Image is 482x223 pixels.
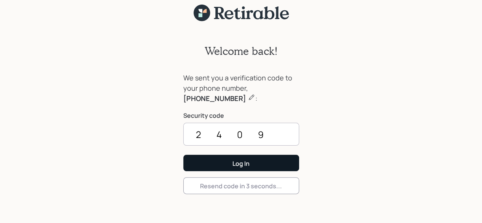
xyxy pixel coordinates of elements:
[205,45,278,58] h2: Welcome back!
[183,94,246,103] b: [PHONE_NUMBER]
[200,182,282,190] div: Resend code in 3 seconds...
[183,123,299,146] input: ••••
[183,177,299,194] button: Resend code in 3 seconds...
[183,73,299,104] div: We sent you a verification code to your phone number, :
[183,111,299,120] label: Security code
[232,159,250,168] div: Log In
[183,155,299,171] button: Log In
